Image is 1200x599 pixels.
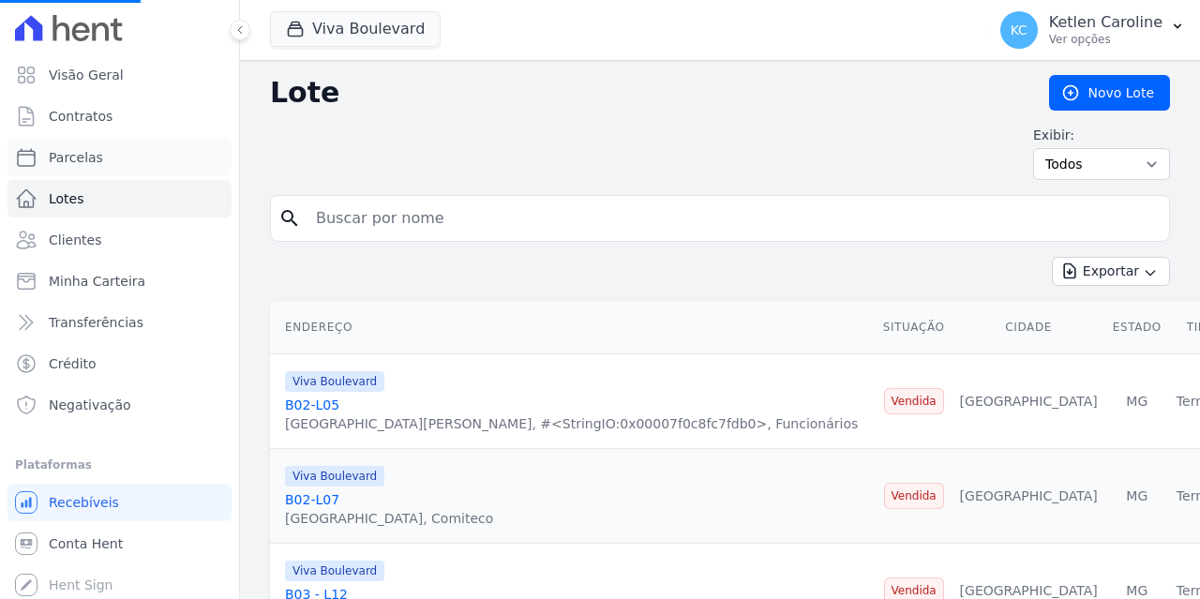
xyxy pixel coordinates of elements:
[876,301,952,354] th: Situação
[7,484,232,521] a: Recebíveis
[278,207,301,230] i: search
[270,76,1019,110] h2: Lote
[285,509,493,528] div: [GEOGRAPHIC_DATA], Comiteco
[952,301,1105,354] th: Cidade
[7,262,232,300] a: Minha Carteira
[1011,23,1027,37] span: KC
[49,493,119,512] span: Recebíveis
[285,397,339,412] a: B02-L05
[270,301,876,354] th: Endereço
[884,388,944,414] span: Vendida
[7,139,232,176] a: Parcelas
[952,354,1105,449] td: [GEOGRAPHIC_DATA]
[1105,449,1169,544] td: MG
[952,449,1105,544] td: [GEOGRAPHIC_DATA]
[270,11,441,47] button: Viva Boulevard
[285,371,384,392] span: Viva Boulevard
[285,561,384,581] span: Viva Boulevard
[49,189,84,208] span: Lotes
[15,454,224,476] div: Plataformas
[884,483,944,509] span: Vendida
[49,107,112,126] span: Contratos
[1049,13,1162,32] p: Ketlen Caroline
[7,345,232,382] a: Crédito
[7,386,232,424] a: Negativação
[7,56,232,94] a: Visão Geral
[49,66,124,84] span: Visão Geral
[49,148,103,167] span: Parcelas
[1049,75,1170,111] a: Novo Lote
[285,466,384,487] span: Viva Boulevard
[49,534,123,553] span: Conta Hent
[1105,301,1169,354] th: Estado
[305,200,1162,237] input: Buscar por nome
[1052,257,1170,286] button: Exportar
[49,354,97,373] span: Crédito
[985,4,1200,56] button: KC Ketlen Caroline Ver opções
[285,492,339,507] a: B02-L07
[7,221,232,259] a: Clientes
[49,313,143,332] span: Transferências
[7,304,232,341] a: Transferências
[7,525,232,562] a: Conta Hent
[49,231,101,249] span: Clientes
[1033,126,1170,144] label: Exibir:
[1105,354,1169,449] td: MG
[7,97,232,135] a: Contratos
[1049,32,1162,47] p: Ver opções
[285,414,858,433] div: [GEOGRAPHIC_DATA][PERSON_NAME], #<StringIO:0x00007f0c8fc7fdb0>, Funcionários
[49,272,145,291] span: Minha Carteira
[49,396,131,414] span: Negativação
[7,180,232,217] a: Lotes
